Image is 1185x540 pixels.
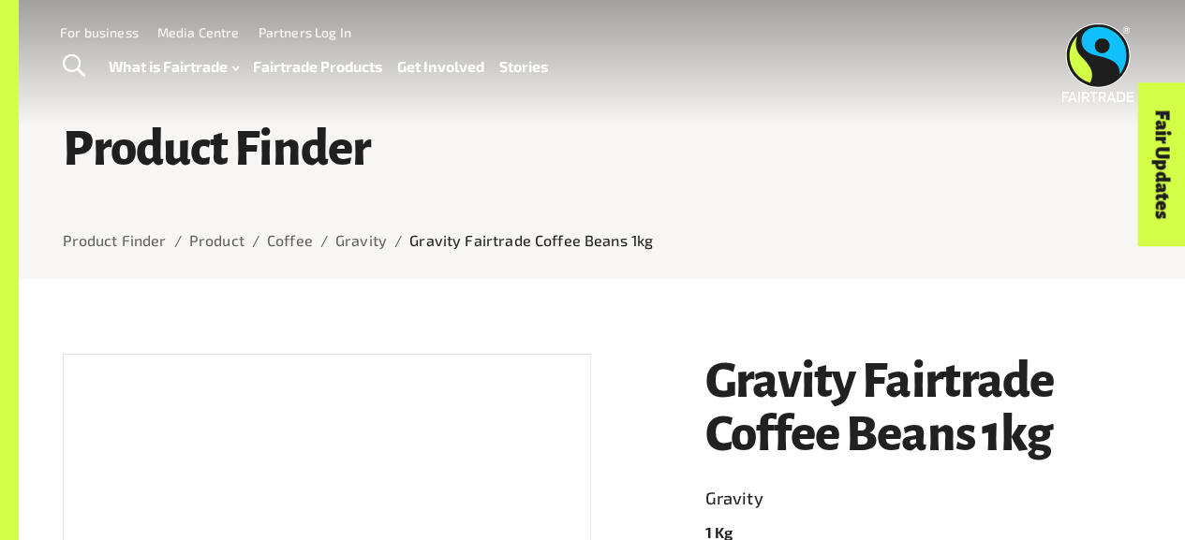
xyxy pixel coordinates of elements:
[63,231,167,249] a: Product Finder
[397,53,484,80] a: Get Involved
[51,43,96,90] a: Toggle Search
[499,53,548,80] a: Stories
[157,24,240,40] a: Media Centre
[60,24,139,40] a: For business
[252,229,259,252] li: /
[174,229,182,252] li: /
[253,53,382,80] a: Fairtrade Products
[63,122,1142,175] h1: Product Finder
[189,231,244,249] a: Product
[705,484,1142,514] a: Gravity
[63,229,1142,252] nav: breadcrumb
[409,229,653,252] p: Gravity Fairtrade Coffee Beans 1kg
[705,354,1142,460] h1: Gravity Fairtrade Coffee Beans 1kg
[320,229,328,252] li: /
[109,53,239,80] a: What is Fairtrade
[259,24,351,40] a: Partners Log In
[1062,23,1134,102] img: Fairtrade Australia New Zealand logo
[335,231,387,249] a: Gravity
[267,231,313,249] a: Coffee
[394,229,402,252] li: /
